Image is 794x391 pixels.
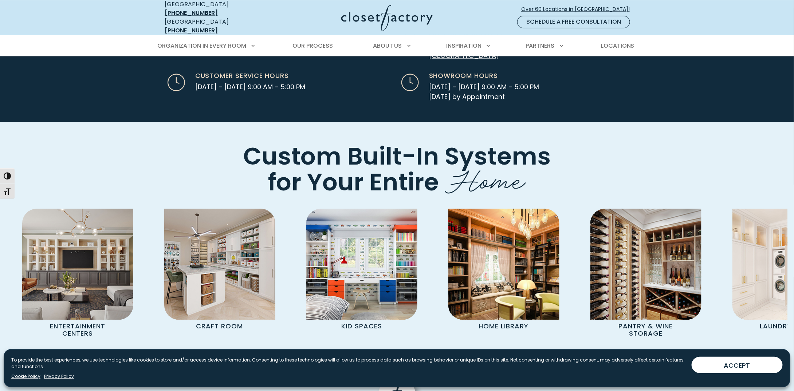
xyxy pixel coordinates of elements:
[291,209,433,333] a: Kids Room Cabinetry Kid Spaces
[11,373,40,380] a: Cookie Policy
[22,209,133,320] img: Entertainment Center
[590,209,701,320] img: Custom Pantry
[526,42,555,50] span: Partners
[433,209,575,333] a: Home Library Home Library
[429,82,539,92] span: [DATE] – [DATE] 9:00 AM – 5:00 PM
[7,209,149,340] a: Entertainment Center Entertainment Centers
[152,36,642,56] nav: Primary Menu
[517,16,630,28] a: Schedule a Free Consultation
[692,357,783,373] button: ACCEPT
[373,42,402,50] span: About Us
[165,17,270,35] div: [GEOGRAPHIC_DATA]
[195,71,289,80] span: Customer Service Hours
[429,92,539,102] span: [DATE] by Appointment
[44,373,74,380] a: Privacy Policy
[445,156,526,200] span: Home
[165,26,218,35] a: [PHONE_NUMBER]
[157,42,246,50] span: Organization in Every Room
[429,71,498,80] span: Showroom Hours
[462,320,546,333] p: Home Library
[575,209,717,340] a: Custom Pantry Pantry & Wine Storage
[11,357,686,370] p: To provide the best experiences, we use technologies like cookies to store and/or access device i...
[149,209,291,333] a: Custom craft room Craft Room
[521,5,636,13] span: Over 60 Locations in [GEOGRAPHIC_DATA]!
[36,320,119,340] p: Entertainment Centers
[292,42,333,50] span: Our Process
[521,3,636,16] a: Over 60 Locations in [GEOGRAPHIC_DATA]!
[164,209,275,320] img: Custom craft room
[165,9,218,17] a: [PHONE_NUMBER]
[195,82,305,92] span: [DATE] – [DATE] 9:00 AM – 5:00 PM
[320,320,404,333] p: Kid Spaces
[178,320,262,333] p: Craft Room
[243,139,551,173] span: Custom Built-In Systems
[306,209,417,320] img: Kids Room Cabinetry
[268,165,439,199] span: for Your Entire
[604,320,688,340] p: Pantry & Wine Storage
[446,42,481,50] span: Inspiration
[448,209,559,320] img: Home Library
[601,42,634,50] span: Locations
[341,4,433,31] img: Closet Factory Logo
